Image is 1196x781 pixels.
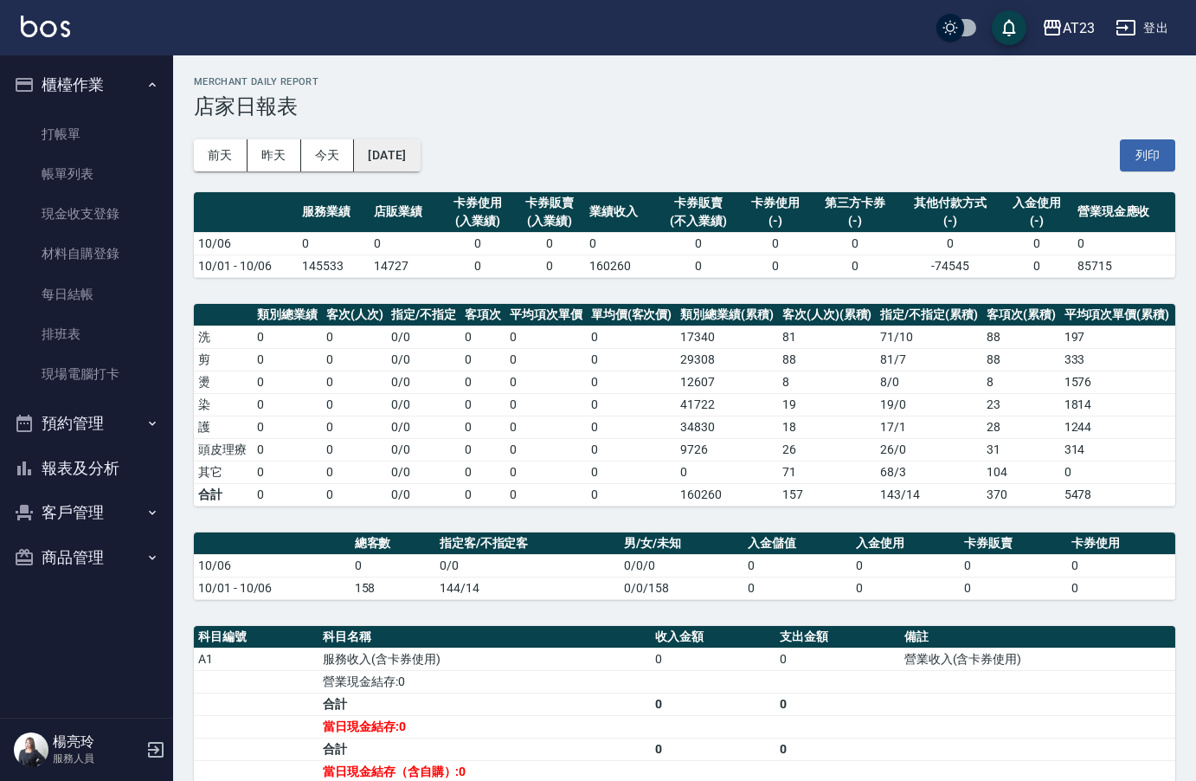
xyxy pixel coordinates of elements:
[322,393,388,416] td: 0
[740,232,812,255] td: 0
[1067,532,1175,555] th: 卡券使用
[585,232,657,255] td: 0
[903,212,997,230] div: (-)
[778,348,877,371] td: 88
[194,139,248,171] button: 前天
[253,416,322,438] td: 0
[1073,192,1175,233] th: 營業現金應收
[370,192,441,233] th: 店販業績
[194,438,253,461] td: 頭皮理療
[778,326,877,348] td: 81
[676,416,778,438] td: 34830
[982,371,1060,393] td: 8
[513,232,585,255] td: 0
[7,274,166,314] a: 每日結帳
[194,232,298,255] td: 10/06
[7,62,166,107] button: 櫃檯作業
[1060,416,1174,438] td: 1244
[620,532,743,555] th: 男/女/未知
[676,304,778,326] th: 類別總業績(累積)
[350,532,435,555] th: 總客數
[435,532,620,555] th: 指定客/不指定客
[587,416,677,438] td: 0
[322,416,388,438] td: 0
[676,348,778,371] td: 29308
[775,626,900,649] th: 支出金額
[387,438,460,461] td: 0 / 0
[876,483,982,506] td: 143/14
[657,255,740,277] td: 0
[194,326,253,348] td: 洗
[387,348,460,371] td: 0 / 0
[387,416,460,438] td: 0 / 0
[1001,255,1073,277] td: 0
[387,371,460,393] td: 0 / 0
[1073,232,1175,255] td: 0
[460,326,505,348] td: 0
[676,393,778,416] td: 41722
[743,577,852,599] td: 0
[585,192,657,233] th: 業績收入
[1060,371,1174,393] td: 1576
[982,438,1060,461] td: 31
[899,232,1001,255] td: 0
[446,194,509,212] div: 卡券使用
[651,626,775,649] th: 收入金額
[900,626,1175,649] th: 備註
[505,438,587,461] td: 0
[960,554,1068,577] td: 0
[318,715,651,738] td: 當日現金結存:0
[900,648,1175,670] td: 營業收入(含卡券使用)
[620,577,743,599] td: 0/0/158
[982,416,1060,438] td: 28
[318,626,651,649] th: 科目名稱
[441,255,513,277] td: 0
[743,554,852,577] td: 0
[505,483,587,506] td: 0
[876,326,982,348] td: 71 / 10
[7,234,166,274] a: 材料自購登錄
[775,693,900,715] td: 0
[812,232,899,255] td: 0
[460,483,505,506] td: 0
[992,10,1026,45] button: save
[505,393,587,416] td: 0
[775,648,900,670] td: 0
[1060,461,1174,483] td: 0
[505,326,587,348] td: 0
[852,577,960,599] td: 0
[460,304,505,326] th: 客項次
[778,461,877,483] td: 71
[587,393,677,416] td: 0
[370,232,441,255] td: 0
[505,461,587,483] td: 0
[21,16,70,37] img: Logo
[441,232,513,255] td: 0
[194,94,1175,119] h3: 店家日報表
[620,554,743,577] td: 0/0/0
[518,212,581,230] div: (入業績)
[370,255,441,277] td: 14727
[435,577,620,599] td: 144/14
[585,255,657,277] td: 160260
[350,577,435,599] td: 158
[505,348,587,371] td: 0
[587,326,677,348] td: 0
[518,194,581,212] div: 卡券販賣
[322,461,388,483] td: 0
[778,393,877,416] td: 19
[387,461,460,483] td: 0 / 0
[513,255,585,277] td: 0
[298,255,370,277] td: 145533
[505,304,587,326] th: 平均項次單價
[387,393,460,416] td: 0 / 0
[194,348,253,371] td: 剪
[587,348,677,371] td: 0
[318,738,651,760] td: 合計
[194,577,350,599] td: 10/01 - 10/06
[460,393,505,416] td: 0
[876,348,982,371] td: 81 / 7
[1060,304,1174,326] th: 平均項次單價(累積)
[1060,393,1174,416] td: 1814
[661,194,736,212] div: 卡券販賣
